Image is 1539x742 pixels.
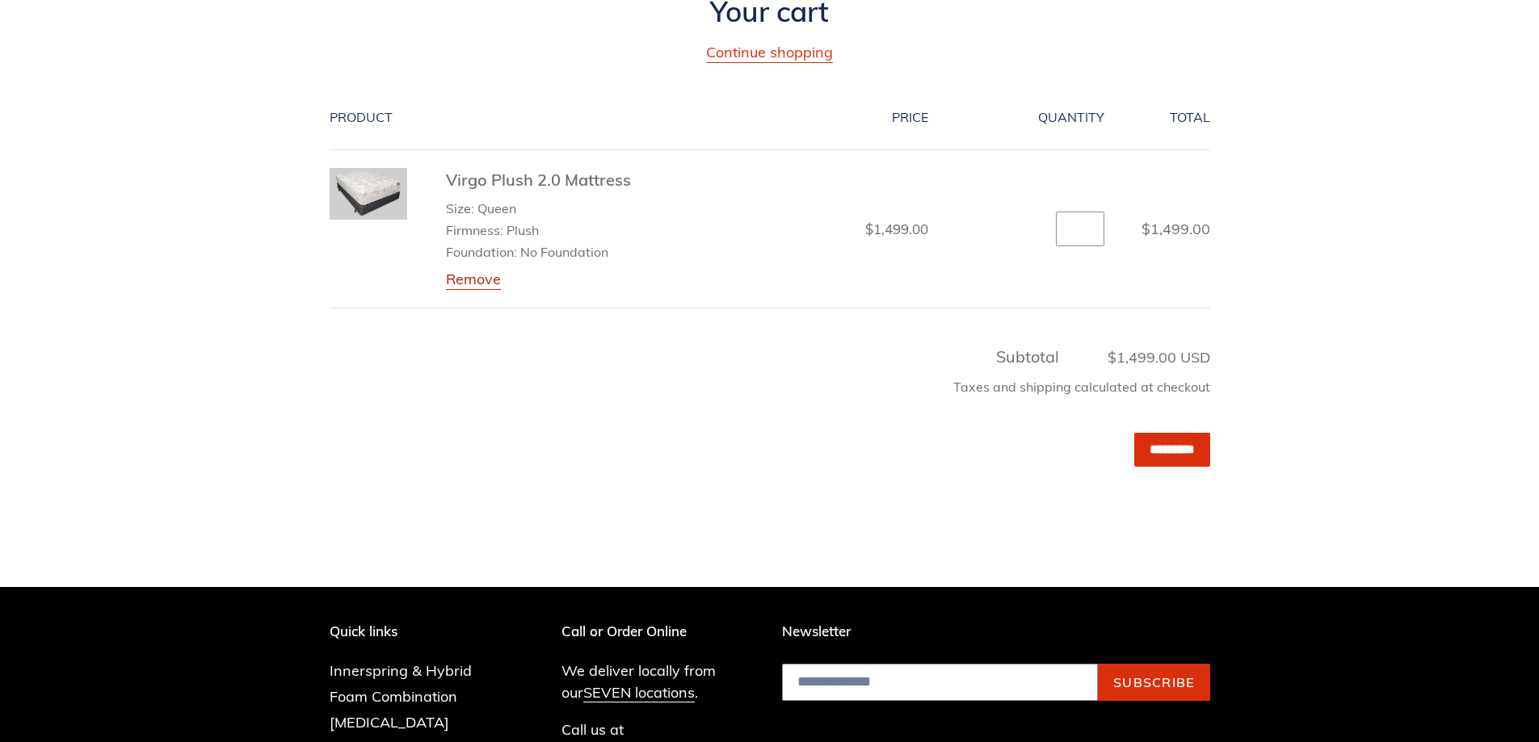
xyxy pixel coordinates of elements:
[706,43,833,63] a: Continue shopping
[1122,86,1210,150] th: Total
[330,661,472,680] a: Innerspring & Hybrid
[446,195,631,262] ul: Product details
[330,369,1210,413] div: Taxes and shipping calculated at checkout
[446,270,501,290] a: Remove Virgo Plush 2.0 Mattress - Queen / Plush / No Foundation
[330,687,457,706] a: Foam Combination
[446,242,631,262] li: Foundation: No Foundation
[446,199,631,218] li: Size: Queen
[1142,220,1210,238] span: $1,499.00
[946,86,1122,150] th: Quantity
[561,623,758,639] p: Call or Order Online
[782,623,1210,639] p: Newsletter
[330,623,496,639] p: Quick links
[330,501,1210,537] iframe: PayPal-paypal
[725,86,946,150] th: Price
[583,683,695,702] a: SEVEN locations
[330,86,726,150] th: Product
[1113,674,1195,690] span: Subscribe
[561,660,758,703] p: We deliver locally from our .
[1098,664,1210,701] button: Subscribe
[996,346,1059,367] span: Subtotal
[330,713,449,732] a: [MEDICAL_DATA]
[446,220,631,240] li: Firmness: Plush
[330,168,407,220] img: virgo-plush-mattress
[743,219,928,240] dd: $1,499.00
[782,664,1098,701] input: Email address
[446,170,631,190] a: Virgo Plush 2.0 Mattress
[1063,346,1210,368] span: $1,499.00 USD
